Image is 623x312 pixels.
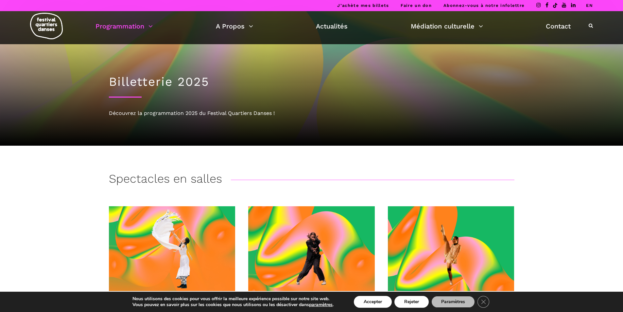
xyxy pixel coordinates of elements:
[546,21,571,32] a: Contact
[316,21,348,32] a: Actualités
[401,3,432,8] a: Faire un don
[30,13,63,39] img: logo-fqd-med
[216,21,253,32] a: A Propos
[132,296,334,302] p: Nous utilisons des cookies pour vous offrir la meilleure expérience possible sur notre site web.
[477,296,489,308] button: Close GDPR Cookie Banner
[95,21,153,32] a: Programmation
[443,3,525,8] a: Abonnez-vous à notre infolettre
[132,302,334,308] p: Vous pouvez en savoir plus sur les cookies que nous utilisons ou les désactiver dans .
[109,75,514,89] h1: Billetterie 2025
[309,302,333,308] button: paramètres
[586,3,593,8] a: EN
[431,296,475,308] button: Paramètres
[411,21,483,32] a: Médiation culturelle
[394,296,429,308] button: Rejeter
[109,172,222,188] h3: Spectacles en salles
[354,296,392,308] button: Accepter
[109,109,514,118] div: Découvrez la programmation 2025 du Festival Quartiers Danses !
[337,3,389,8] a: J’achète mes billets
